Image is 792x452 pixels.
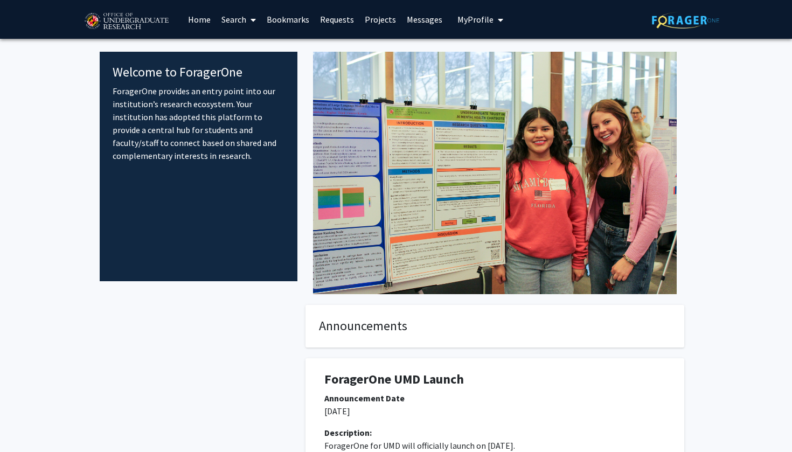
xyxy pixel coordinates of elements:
p: ForagerOne for UMD will officially launch on [DATE]. [324,439,665,452]
img: University of Maryland Logo [81,8,172,35]
a: Projects [359,1,401,38]
h4: Announcements [319,318,671,334]
a: Messages [401,1,448,38]
img: ForagerOne Logo [652,12,719,29]
a: Home [183,1,216,38]
a: Requests [315,1,359,38]
h4: Welcome to ForagerOne [113,65,284,80]
div: Announcement Date [324,392,665,405]
a: Search [216,1,261,38]
span: My Profile [457,14,494,25]
p: ForagerOne provides an entry point into our institution’s research ecosystem. Your institution ha... [113,85,284,162]
a: Bookmarks [261,1,315,38]
h1: ForagerOne UMD Launch [324,372,665,387]
p: [DATE] [324,405,665,418]
iframe: Chat [8,404,46,444]
div: Description: [324,426,665,439]
img: Cover Image [313,52,677,294]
